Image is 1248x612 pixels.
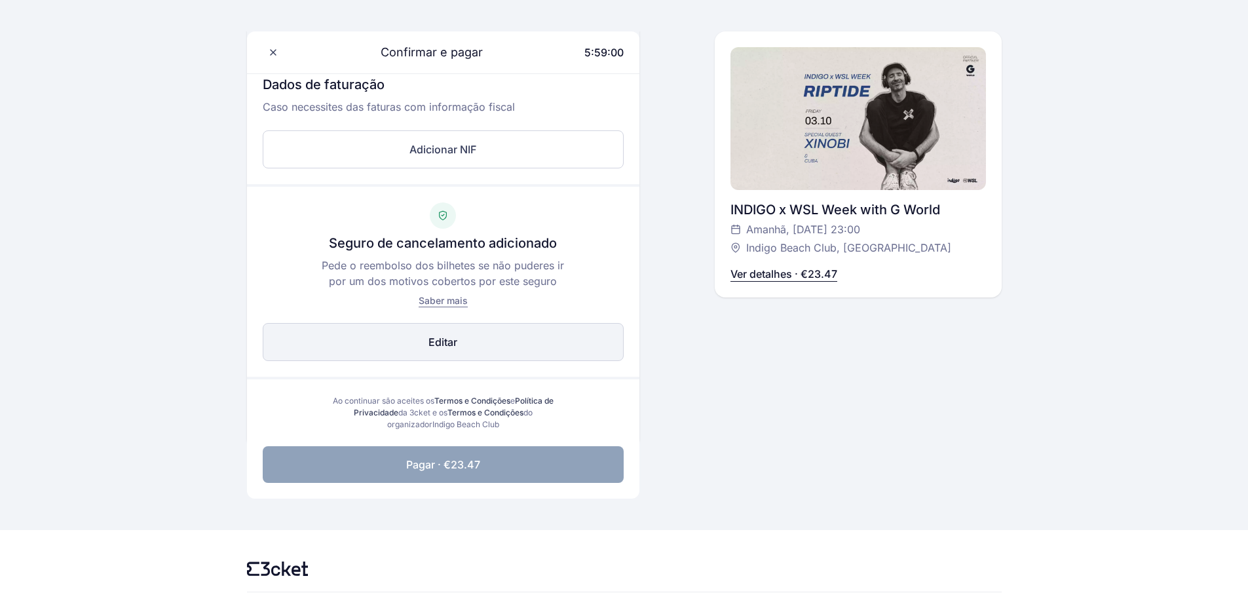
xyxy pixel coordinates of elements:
a: Termos e Condições [447,408,523,417]
span: Indigo Beach Club [432,419,499,429]
span: Pagar · €23.47 [406,457,480,472]
h3: Dados de faturação [263,75,624,99]
div: INDIGO x WSL Week with G World [730,201,986,219]
div: Ao continuar são aceites os e da 3cket e os do organizador [320,395,566,430]
span: Saber mais [419,295,468,306]
span: Editar [428,334,457,350]
p: Caso necessites das faturas com informação fiscal [263,99,624,125]
p: Pede o reembolso dos bilhetes se não puderes ir por um dos motivos cobertos por este seguro [317,258,569,289]
span: Indigo Beach Club, [GEOGRAPHIC_DATA] [746,240,951,256]
button: Editar [263,323,624,361]
p: Ver detalhes · €23.47 [730,266,837,282]
button: Adicionar NIF [263,130,624,168]
button: Pagar · €23.47 [263,446,624,483]
span: Confirmar e pagar [365,43,483,62]
span: 5:59:00 [584,46,624,59]
p: Seguro de cancelamento adicionado [329,234,557,252]
a: Termos e Condições [434,396,510,406]
span: Amanhã, [DATE] 23:00 [746,221,860,237]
